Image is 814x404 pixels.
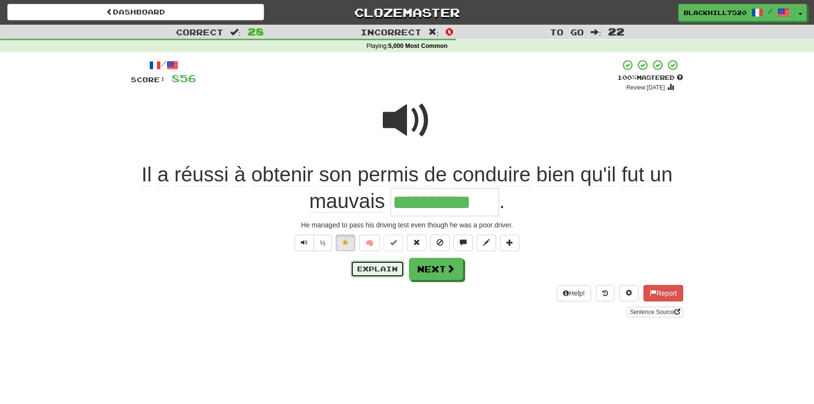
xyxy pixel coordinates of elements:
span: de [424,163,447,186]
span: à [234,163,245,186]
a: Sentence Source [627,307,683,317]
span: permis [358,163,419,186]
span: obtenir [251,163,313,186]
div: He managed to pass his driving test even though he was a poor driver. [131,220,683,230]
button: Explain [351,261,404,277]
span: . [499,190,505,212]
span: réussi [174,163,229,186]
span: To go [550,27,584,37]
div: / [131,59,196,71]
span: : [591,28,601,36]
span: BlackHill7520 [684,8,747,17]
button: ½ [313,235,332,251]
span: bien [536,163,575,186]
button: Round history (alt+y) [596,285,614,301]
div: Text-to-speech controls [293,235,332,251]
button: Set this sentence to 100% Mastered (alt+m) [384,235,403,251]
button: Unfavorite sentence (alt+f) [336,235,355,251]
span: fut [622,163,644,186]
button: Reset to 0% Mastered (alt+r) [407,235,426,251]
div: Mastered [617,74,683,82]
span: mauvais [309,190,385,213]
span: son [319,163,352,186]
button: Edit sentence (alt+d) [477,235,496,251]
button: Report [643,285,683,301]
button: Discuss sentence (alt+u) [454,235,473,251]
span: 22 [608,26,625,37]
span: a [157,163,169,186]
span: 856 [172,72,196,84]
span: : [230,28,241,36]
span: 28 [248,26,264,37]
a: Clozemaster [279,4,535,21]
button: Help! [557,285,591,301]
span: Score: [131,75,166,84]
button: Ignore sentence (alt+i) [430,235,450,251]
span: qu'il [580,163,616,186]
a: Dashboard [7,4,264,20]
span: un [650,163,673,186]
button: Play sentence audio (ctl+space) [295,235,314,251]
span: 100 % [617,74,637,81]
small: Review: [DATE] [626,84,665,91]
button: 🧠 [359,235,380,251]
span: 0 [445,26,454,37]
span: conduire [453,163,531,186]
span: / [768,8,773,15]
button: Add to collection (alt+a) [500,235,519,251]
span: Il [141,163,152,186]
span: Incorrect [360,27,422,37]
button: Next [409,258,463,280]
strong: 5,000 Most Common [388,43,447,49]
a: BlackHill7520 / [678,4,795,21]
span: Correct [176,27,223,37]
span: : [428,28,439,36]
